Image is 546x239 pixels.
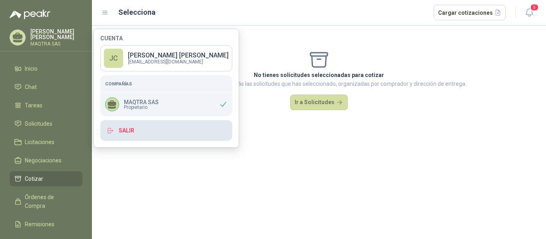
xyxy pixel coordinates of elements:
[104,49,123,68] div: JC
[30,41,82,46] p: MAQTRA SAS
[522,6,536,20] button: 5
[124,99,159,105] p: MAQTRA SAS
[100,45,232,71] a: JC[PERSON_NAME] [PERSON_NAME][EMAIL_ADDRESS][DOMAIN_NAME]
[25,193,75,210] span: Órdenes de Compra
[10,171,82,186] a: Cotizar
[10,134,82,150] a: Licitaciones
[128,52,229,59] p: [PERSON_NAME] [PERSON_NAME]
[118,7,155,18] h2: Selecciona
[100,93,232,116] div: MAQTRA SASPropietario
[10,153,82,168] a: Negociaciones
[100,36,232,41] h4: Cuenta
[171,71,466,79] p: No tienes solicitudes seleccionadas para cotizar
[25,174,43,183] span: Cotizar
[128,59,229,64] p: [EMAIL_ADDRESS][DOMAIN_NAME]
[25,64,38,73] span: Inicio
[25,101,42,110] span: Tareas
[25,220,54,229] span: Remisiones
[100,120,232,141] button: Salir
[171,79,466,88] p: En esta sección, encontrarás las solicitudes que has seleccionado, organizadas por comprador y di...
[105,80,227,87] h5: Compañías
[10,79,82,95] a: Chat
[10,116,82,131] a: Solicitudes
[10,190,82,213] a: Órdenes de Compra
[124,105,159,110] span: Propietario
[530,4,539,11] span: 5
[10,61,82,76] a: Inicio
[10,10,50,19] img: Logo peakr
[290,95,348,111] button: Ir a Solicitudes
[10,98,82,113] a: Tareas
[434,5,506,21] button: Cargar cotizaciones
[25,156,62,165] span: Negociaciones
[25,119,52,128] span: Solicitudes
[30,29,82,40] p: [PERSON_NAME] [PERSON_NAME]
[25,138,54,146] span: Licitaciones
[25,83,37,91] span: Chat
[10,217,82,232] a: Remisiones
